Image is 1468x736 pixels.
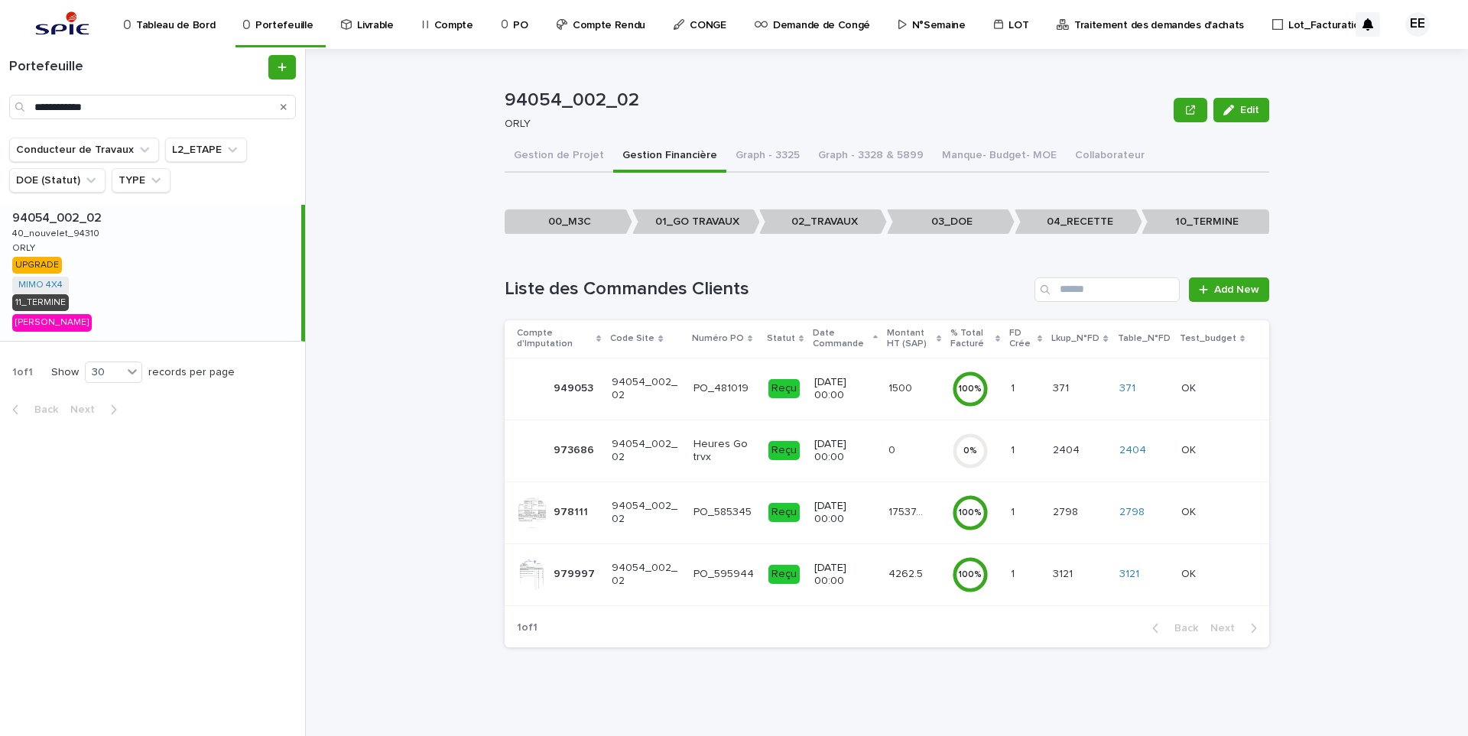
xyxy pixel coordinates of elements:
[693,506,755,519] p: PO_585345
[12,240,38,254] p: ORLY
[613,141,726,173] button: Gestion Financière
[813,325,869,353] p: Date Commande
[952,446,989,456] div: 0 %
[12,314,92,331] div: [PERSON_NAME]
[1213,98,1269,122] button: Edit
[814,562,876,588] p: [DATE] 00:00
[888,565,926,581] p: 4262.5
[1011,503,1018,519] p: 1
[70,404,104,415] span: Next
[505,209,632,235] p: 00_M3C
[1053,379,1072,395] p: 371
[112,168,171,193] button: TYPE
[1181,565,1199,581] p: OK
[933,141,1066,173] button: Manque- Budget- MOE
[1009,325,1034,353] p: FD Crée
[814,500,876,526] p: [DATE] 00:00
[25,404,58,415] span: Back
[9,59,265,76] h1: Portefeuille
[505,278,1028,300] h1: Liste des Commandes Clients
[1011,379,1018,395] p: 1
[1053,565,1076,581] p: 3121
[952,569,989,580] div: 100 %
[505,609,550,647] p: 1 of 1
[1119,506,1145,519] a: 2798
[814,376,876,402] p: [DATE] 00:00
[1204,621,1269,635] button: Next
[12,294,69,311] div: 11_TERMINE
[1180,330,1236,347] p: Test_budget
[1181,503,1199,519] p: OK
[554,441,597,457] p: 973686
[693,438,755,464] p: Heures Go trvx
[767,330,795,347] p: Statut
[632,209,760,235] p: 01_GO TRAVAUX
[1189,277,1269,302] a: Add New
[1118,330,1171,347] p: Table_N°FD
[9,168,106,193] button: DOE (Statut)
[1142,209,1269,235] p: 10_TERMINE
[505,141,613,173] button: Gestion de Projet
[1181,379,1199,395] p: OK
[12,208,105,225] p: 94054_002_02
[952,507,989,518] div: 100 %
[505,543,1269,605] tr: 979997979997 94054_002_02PO_595944Reçu[DATE] 00:004262.54262.5 100%11 31213121 3121 OKOK
[888,441,898,457] p: 0
[887,209,1015,235] p: 03_DOE
[12,225,102,239] p: 40_nouvelet_94310
[1214,284,1259,295] span: Add New
[768,441,800,460] div: Reçu
[814,438,876,464] p: [DATE] 00:00
[950,325,992,353] p: % Total Facturé
[888,503,926,519] p: 17537.91
[612,500,681,526] p: 94054_002_02
[1181,441,1199,457] p: OK
[1140,621,1204,635] button: Back
[505,358,1269,420] tr: 949053949053 94054_002_02PO_481019Reçu[DATE] 00:0015001500 100%11 371371 371 OKOK
[505,481,1269,543] tr: 978111978111 94054_002_02PO_585345Reçu[DATE] 00:0017537.9117537.91 100%11 27982798 2798 OKOK
[1405,12,1430,37] div: EE
[809,141,933,173] button: Graph - 3328 & 5899
[554,503,591,519] p: 978111
[51,366,79,379] p: Show
[31,9,94,40] img: svstPd6MQfCT1uX1QGkG
[610,330,654,347] p: Code Site
[12,257,62,274] div: UPGRADE
[18,280,63,290] a: MIMO 4X4
[768,565,800,584] div: Reçu
[612,438,681,464] p: 94054_002_02
[768,379,800,398] div: Reçu
[1210,623,1244,634] span: Next
[1011,565,1018,581] p: 1
[165,138,247,162] button: L2_ETAPE
[148,366,235,379] p: records per page
[64,403,129,417] button: Next
[612,376,681,402] p: 94054_002_02
[1011,441,1018,457] p: 1
[1066,141,1154,173] button: Collaborateur
[9,95,296,119] input: Search
[1034,277,1180,302] input: Search
[1165,623,1198,634] span: Back
[1119,568,1139,581] a: 3121
[692,330,744,347] p: Numéro PO
[1119,444,1146,457] a: 2404
[9,138,159,162] button: Conducteur de Travaux
[554,565,598,581] p: 979997
[952,384,989,394] div: 100 %
[759,209,887,235] p: 02_TRAVAUX
[1119,382,1135,395] a: 371
[505,89,1168,112] p: 94054_002_02
[1015,209,1142,235] p: 04_RECETTE
[1051,330,1099,347] p: Lkup_N°FD
[505,420,1269,481] tr: 973686973686 94054_002_02Heures Go trvxReçu[DATE] 00:0000 0%11 24042404 2404 OKOK
[517,325,593,353] p: Compte d'Imputation
[726,141,809,173] button: Graph - 3325
[1053,503,1081,519] p: 2798
[887,325,933,353] p: Montant HT (SAP)
[554,379,596,395] p: 949053
[612,562,681,588] p: 94054_002_02
[768,503,800,522] div: Reçu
